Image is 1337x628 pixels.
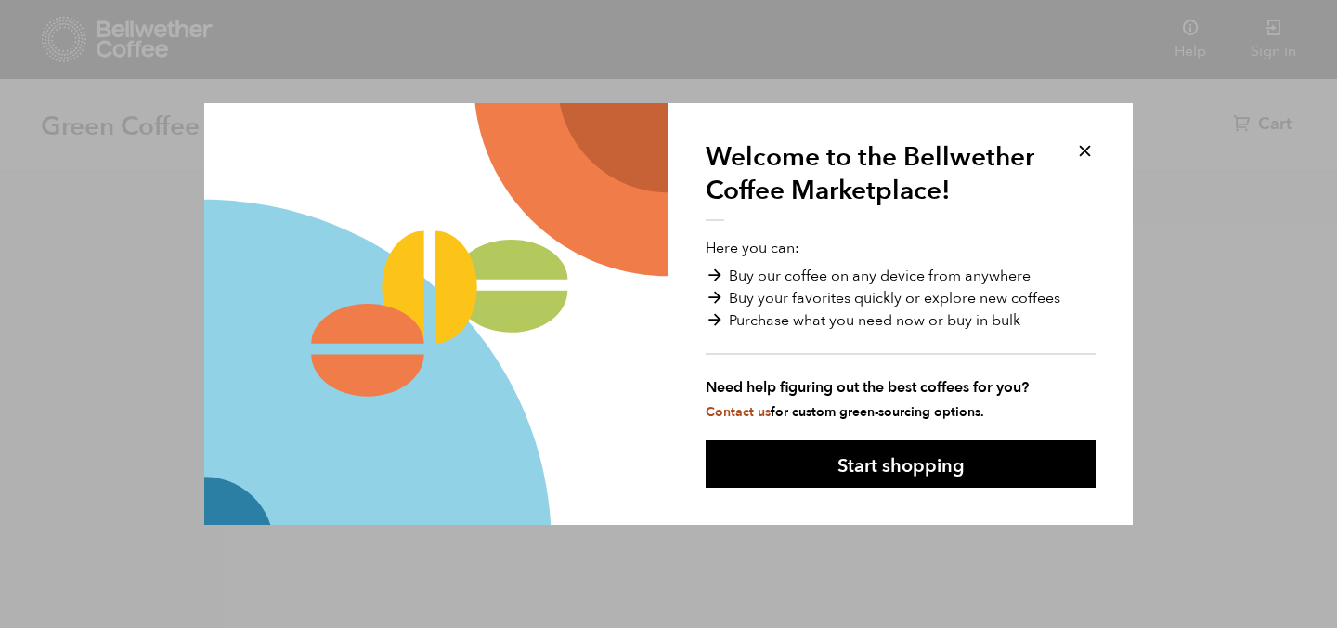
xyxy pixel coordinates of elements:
[706,237,1096,421] p: Here you can:
[706,287,1096,309] li: Buy your favorites quickly or explore new coffees
[706,140,1049,222] h1: Welcome to the Bellwether Coffee Marketplace!
[706,440,1096,488] button: Start shopping
[706,376,1096,399] strong: Need help figuring out the best coffees for you?
[706,403,771,421] a: Contact us
[706,403,984,421] small: for custom green-sourcing options.
[706,265,1096,287] li: Buy our coffee on any device from anywhere
[706,309,1096,332] li: Purchase what you need now or buy in bulk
